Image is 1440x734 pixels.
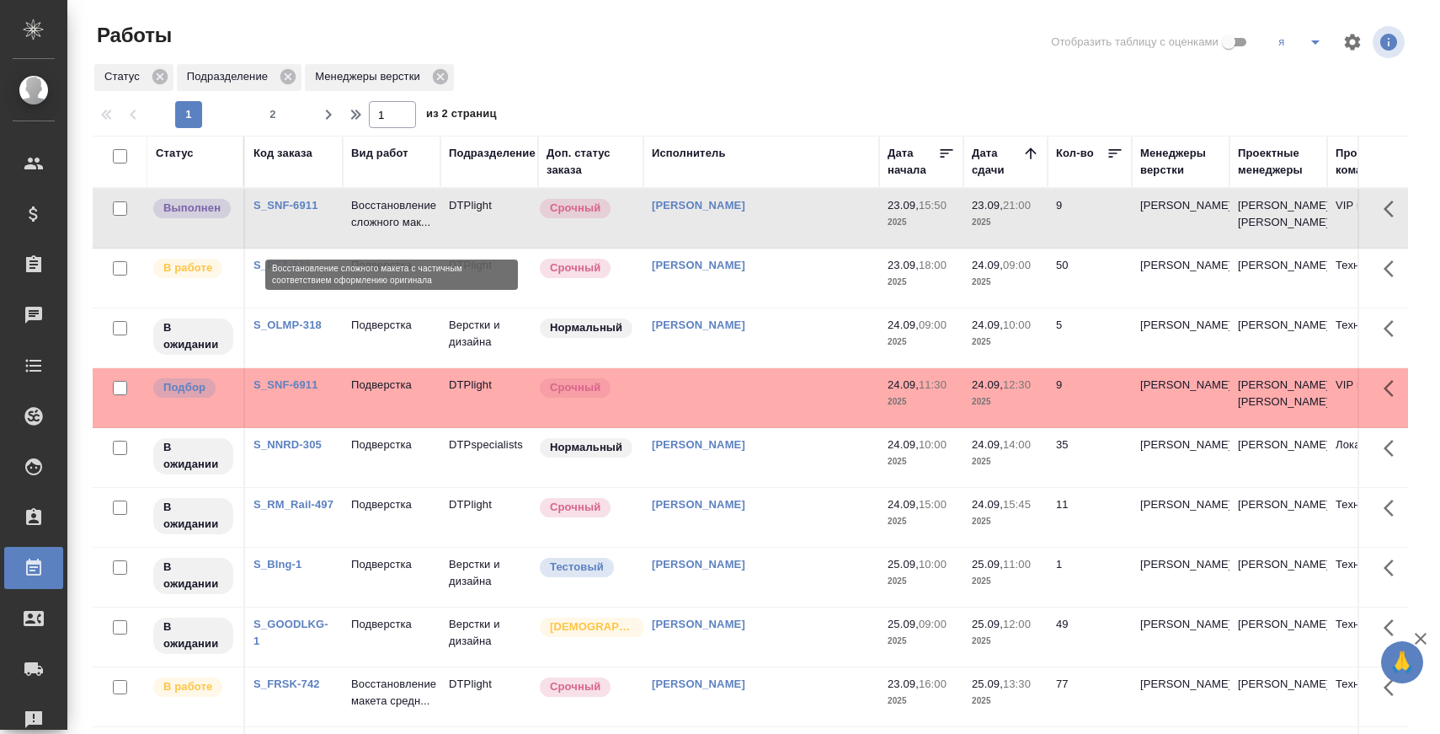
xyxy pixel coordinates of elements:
[253,618,328,647] a: S_GOODLKG-1
[1229,488,1327,547] td: [PERSON_NAME]
[1229,608,1327,667] td: [PERSON_NAME]
[972,498,1003,511] p: 24.09,
[972,693,1039,710] p: 2025
[152,496,235,536] div: Исполнитель назначен, приступать к работе пока рано
[1373,368,1414,409] button: Здесь прячутся важные кнопки
[1140,676,1221,693] p: [PERSON_NAME]
[888,394,955,410] p: 2025
[440,428,538,487] td: DTPspecialists
[1238,145,1319,179] div: Проектные менеджеры
[1229,308,1327,367] td: [PERSON_NAME]
[652,438,745,451] a: [PERSON_NAME]
[440,249,538,308] td: DTPlight
[1140,496,1221,513] p: [PERSON_NAME]
[1373,189,1414,229] button: Здесь прячутся важные кнопки
[550,260,600,276] p: Срочный
[1056,145,1094,162] div: Кол-во
[177,64,301,91] div: Подразделение
[163,200,221,217] p: Выполнен
[253,438,322,451] a: S_NNRD-305
[1048,608,1132,667] td: 49
[163,678,212,695] p: В работе
[1048,189,1132,248] td: 9
[972,573,1039,590] p: 2025
[1327,667,1425,726] td: Технический
[1003,618,1031,630] p: 12:00
[1229,667,1327,726] td: [PERSON_NAME]
[888,199,919,212] p: 23.09,
[652,618,745,630] a: [PERSON_NAME]
[972,633,1039,650] p: 2025
[888,498,919,511] p: 24.09,
[1373,608,1414,648] button: Здесь прячутся важные кнопки
[253,378,318,391] a: S_SNF-6911
[652,678,745,690] a: [PERSON_NAME]
[1048,667,1132,726] td: 77
[253,498,333,511] a: S_RM_Rail-497
[1332,22,1373,62] span: Настроить таблицу
[888,438,919,451] p: 24.09,
[1229,428,1327,487] td: [PERSON_NAME]
[440,308,538,367] td: Верстки и дизайна
[1140,556,1221,573] p: [PERSON_NAME]
[972,214,1039,231] p: 2025
[259,106,286,123] span: 2
[440,488,538,547] td: DTPlight
[972,145,1022,179] div: Дата сдачи
[888,693,955,710] p: 2025
[1373,548,1414,588] button: Здесь прячутся важные кнопки
[888,259,919,271] p: 23.09,
[315,68,426,85] p: Менеджеры верстки
[305,64,454,91] div: Менеджеры верстки
[972,618,1003,630] p: 25.09,
[550,678,600,695] p: Срочный
[888,214,955,231] p: 2025
[1373,26,1408,58] span: Посмотреть информацию
[156,145,194,162] div: Статус
[253,199,318,212] a: S_SNF-6911
[253,259,311,271] a: S_PFZ-372
[187,68,274,85] p: Подразделение
[163,499,223,533] p: В ожидании
[972,394,1039,410] p: 2025
[1003,319,1031,331] p: 10:00
[1327,189,1425,248] td: VIP клиенты
[1265,29,1332,56] div: split button
[652,558,745,571] a: [PERSON_NAME]
[351,377,432,394] p: Подверстка
[888,319,919,331] p: 24.09,
[1003,498,1031,511] p: 15:45
[652,199,745,212] a: [PERSON_NAME]
[972,259,1003,271] p: 24.09,
[351,556,432,573] p: Подверстка
[152,317,235,356] div: Исполнитель назначен, приступать к работе пока рано
[1373,308,1414,349] button: Здесь прячутся важные кнопки
[972,334,1039,351] p: 2025
[351,257,432,274] p: Подверстка
[550,619,634,635] p: [DEMOGRAPHIC_DATA]
[888,274,955,291] p: 2025
[888,378,919,391] p: 24.09,
[972,274,1039,291] p: 2025
[253,678,320,690] a: S_FRSK-742
[1238,197,1319,231] p: [PERSON_NAME], [PERSON_NAME]
[1048,249,1132,308] td: 50
[351,676,432,710] p: Восстановление макета средн...
[1373,488,1414,528] button: Здесь прячутся важные кнопки
[440,608,538,667] td: Верстки и дизайна
[550,499,600,516] p: Срочный
[652,498,745,511] a: [PERSON_NAME]
[888,334,955,351] p: 2025
[972,199,1003,212] p: 23.09,
[888,145,938,179] div: Дата начала
[1003,438,1031,451] p: 14:00
[1327,428,1425,487] td: Локализация
[1048,488,1132,547] td: 11
[888,513,955,530] p: 2025
[919,678,947,690] p: 16:00
[1048,548,1132,607] td: 1
[888,633,955,650] p: 2025
[1003,678,1031,690] p: 13:30
[888,618,919,630] p: 25.09,
[919,199,947,212] p: 15:50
